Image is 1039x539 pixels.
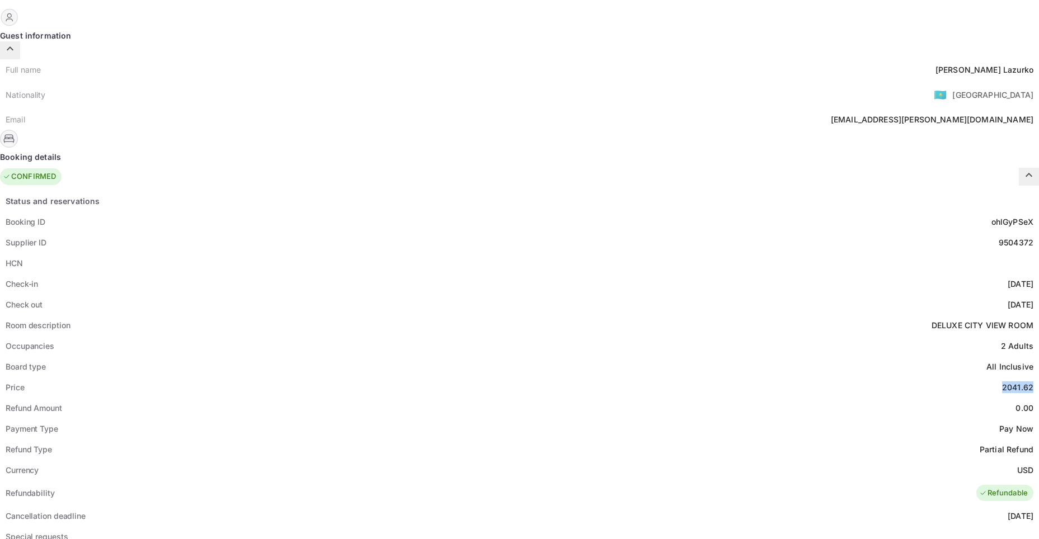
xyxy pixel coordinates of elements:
div: 2 Adults [1001,340,1033,352]
div: Check-in [6,278,38,290]
div: Refund Type [6,443,52,455]
div: HCN [6,257,23,269]
div: DELUXE CITY VIEW ROOM [932,319,1033,331]
div: 2041.62 [1002,381,1033,393]
div: USD [1017,464,1033,476]
div: Currency [6,464,39,476]
div: [DATE] [1008,299,1033,310]
div: Status and reservations [6,195,100,207]
div: Full name [6,64,41,75]
div: Refundable [979,488,1028,499]
div: [PERSON_NAME] Lazurko [935,64,1033,75]
div: ohlGyPSeX [991,216,1033,228]
div: Board type [6,361,46,372]
div: [EMAIL_ADDRESS][PERSON_NAME][DOMAIN_NAME] [831,114,1033,125]
div: Check out [6,299,43,310]
div: 9504372 [999,237,1033,248]
div: CONFIRMED [3,171,56,182]
div: Booking ID [6,216,45,228]
div: [DATE] [1008,278,1033,290]
div: Nationality [6,89,46,101]
div: Cancellation deadline [6,510,86,522]
div: Email [6,114,25,125]
div: Pay Now [999,423,1033,434]
div: Supplier ID [6,237,46,248]
span: United States [934,84,947,105]
div: 0.00 [1016,402,1033,414]
div: [DATE] [1008,510,1033,522]
div: Price [6,381,25,393]
div: Partial Refund [980,443,1033,455]
div: All Inclusive [986,361,1033,372]
div: Refundability [6,487,55,499]
div: [GEOGRAPHIC_DATA] [952,89,1033,101]
div: Refund Amount [6,402,62,414]
div: Payment Type [6,423,58,434]
div: Occupancies [6,340,54,352]
div: Room description [6,319,70,331]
